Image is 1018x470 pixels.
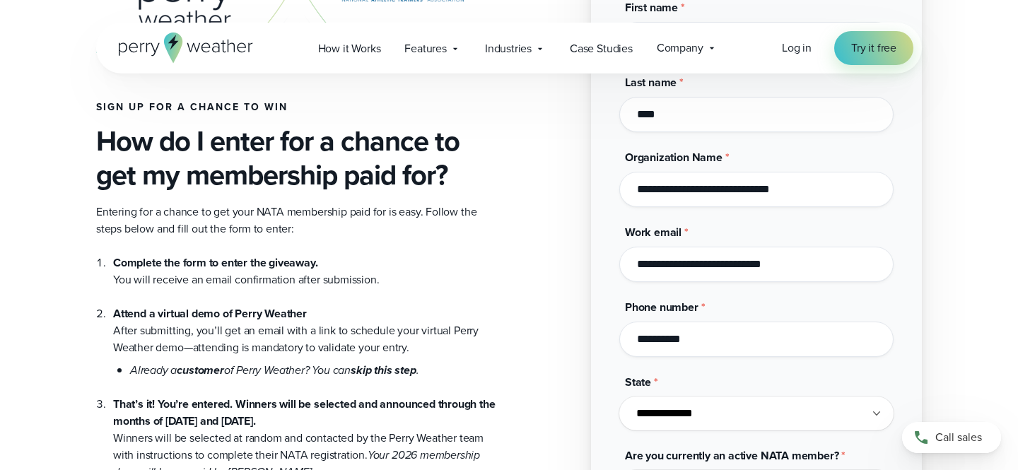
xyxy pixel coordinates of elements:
strong: skip this step [351,362,416,378]
span: Company [657,40,703,57]
h3: How do I enter for a chance to get my membership paid for? [96,124,498,192]
span: Case Studies [570,40,633,57]
span: Features [404,40,447,57]
a: Try it free [834,31,913,65]
span: Industries [485,40,532,57]
span: How it Works [318,40,381,57]
a: Log in [782,40,812,57]
p: Entering for a chance to get your NATA membership paid for is easy. Follow the steps below and fi... [96,204,498,237]
em: Already a of Perry Weather? You can . [130,362,419,378]
a: Case Studies [558,34,645,63]
strong: That’s it! You’re entered. Winners will be selected and announced through the months of [DATE] an... [113,396,496,429]
h4: Sign up for a chance to win [96,102,498,113]
strong: customer [177,362,224,378]
strong: Attend a virtual demo of Perry Weather [113,305,307,322]
span: State [625,374,651,390]
span: Organization Name [625,149,722,165]
strong: Complete the form to enter the giveaway. [113,254,317,271]
span: Call sales [935,429,982,446]
li: You will receive an email confirmation after submission. [113,254,498,288]
a: Call sales [902,422,1001,453]
a: How it Works [306,34,393,63]
span: Are you currently an active NATA member? [625,447,838,464]
span: Work email [625,224,681,240]
span: Last name [625,74,677,90]
span: Log in [782,40,812,56]
span: Phone number [625,299,698,315]
li: After submitting, you’ll get an email with a link to schedule your virtual Perry Weather demo—att... [113,288,498,379]
span: Try it free [851,40,896,57]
